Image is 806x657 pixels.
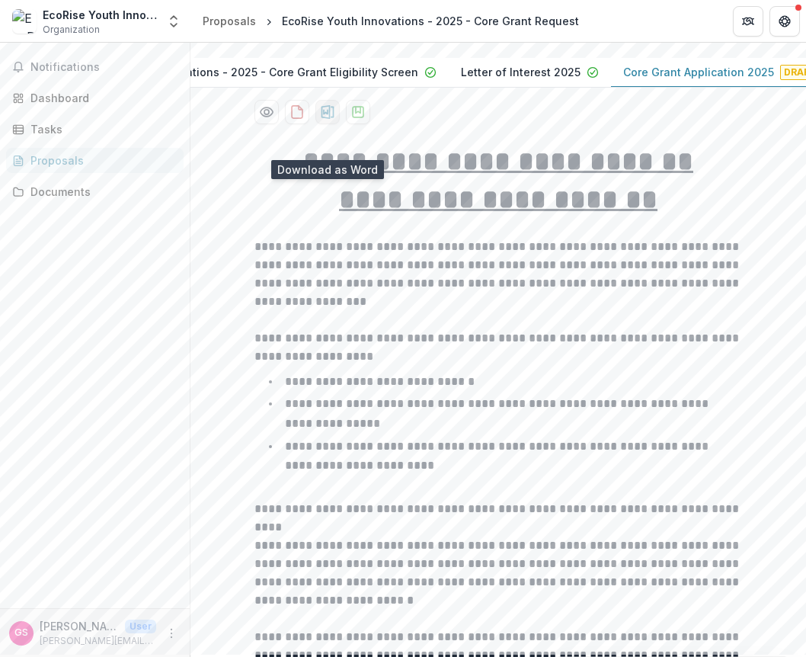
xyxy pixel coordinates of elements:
[6,148,184,173] a: Proposals
[623,64,774,80] p: Core Grant Application 2025
[125,620,156,633] p: User
[43,7,157,23] div: EcoRise Youth Innovations
[12,9,37,34] img: EcoRise Youth Innovations
[254,100,279,124] button: Preview d58e7829-39f4-4ccb-bf46-cfc18b654da0-2.pdf
[43,23,100,37] span: Organization
[14,628,28,638] div: Gabriela Sotomayor
[346,100,370,124] button: download-proposal
[6,85,184,111] a: Dashboard
[77,64,418,80] p: EcoRise Youth Innovations - 2025 - Core Grant Eligibility Screen
[30,90,171,106] div: Dashboard
[30,152,171,168] div: Proposals
[30,61,178,74] span: Notifications
[315,100,340,124] button: download-proposal
[197,10,262,32] a: Proposals
[6,55,184,79] button: Notifications
[163,6,184,37] button: Open entity switcher
[40,634,156,648] p: [PERSON_NAME][EMAIL_ADDRESS][DOMAIN_NAME]
[30,121,171,137] div: Tasks
[30,184,171,200] div: Documents
[40,618,119,634] p: [PERSON_NAME]
[162,624,181,643] button: More
[461,64,581,80] p: Letter of Interest 2025
[769,6,800,37] button: Get Help
[282,13,579,29] div: EcoRise Youth Innovations - 2025 - Core Grant Request
[6,117,184,142] a: Tasks
[197,10,585,32] nav: breadcrumb
[733,6,763,37] button: Partners
[203,13,256,29] div: Proposals
[6,179,184,204] a: Documents
[285,100,309,124] button: download-proposal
